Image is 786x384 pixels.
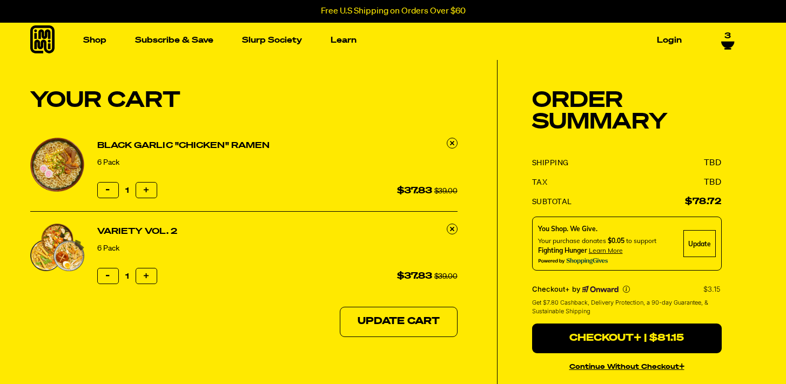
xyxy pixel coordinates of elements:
span: Fighting Hunger [538,246,587,254]
p: Free U.S Shipping on Orders Over $60 [321,6,466,16]
img: Black Garlic "Chicken" Ramen - 6 Pack [30,138,84,192]
dd: TBD [704,158,722,168]
a: Black Garlic "Chicken" Ramen [97,139,270,152]
span: $0.05 [608,237,624,245]
span: Get $7.80 Cashback, Delivery Protection, a 90-day Guarantee, & Sustainable Shipping [532,298,720,316]
span: $37.83 [397,272,432,281]
dt: Tax [532,178,548,187]
div: Update Cause Button [683,230,716,257]
span: Learn more about donating [589,246,623,254]
s: $39.00 [434,187,458,195]
a: Slurp Society [238,32,306,49]
a: Learn [326,32,361,49]
a: Variety Vol. 2 [97,225,177,238]
a: Subscribe & Save [131,32,218,49]
strong: $78.72 [685,198,721,206]
a: 3 [721,31,735,50]
p: $3.15 [703,285,722,293]
button: Checkout+ | $81.15 [532,324,722,354]
span: Your purchase donates [538,237,606,245]
h2: Order Summary [532,90,722,133]
h1: Your Cart [30,90,458,112]
button: continue without Checkout+ [532,358,722,373]
input: quantity [97,182,157,199]
dd: TBD [704,178,722,187]
section: Checkout+ [532,277,722,323]
span: by [572,285,580,293]
div: You Shop. We Give. [538,224,678,234]
span: 3 [724,31,731,41]
input: quantity [97,268,157,285]
a: Login [653,32,686,49]
img: Powered By ShoppingGives [538,258,608,265]
s: $39.00 [434,273,458,280]
button: More info [623,286,630,293]
a: Shop [79,32,111,49]
span: $37.83 [397,187,432,196]
a: Powered by Onward [582,286,619,293]
dt: Shipping [532,158,569,168]
span: Checkout+ [532,285,570,293]
dt: Subtotal [532,197,572,207]
div: 6 Pack [97,157,270,169]
div: 6 Pack [97,242,177,254]
img: Variety Vol. 2 - 6 Pack [30,224,84,271]
button: Update Cart [340,307,458,337]
nav: Main navigation [79,21,686,60]
span: to support [626,237,656,245]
